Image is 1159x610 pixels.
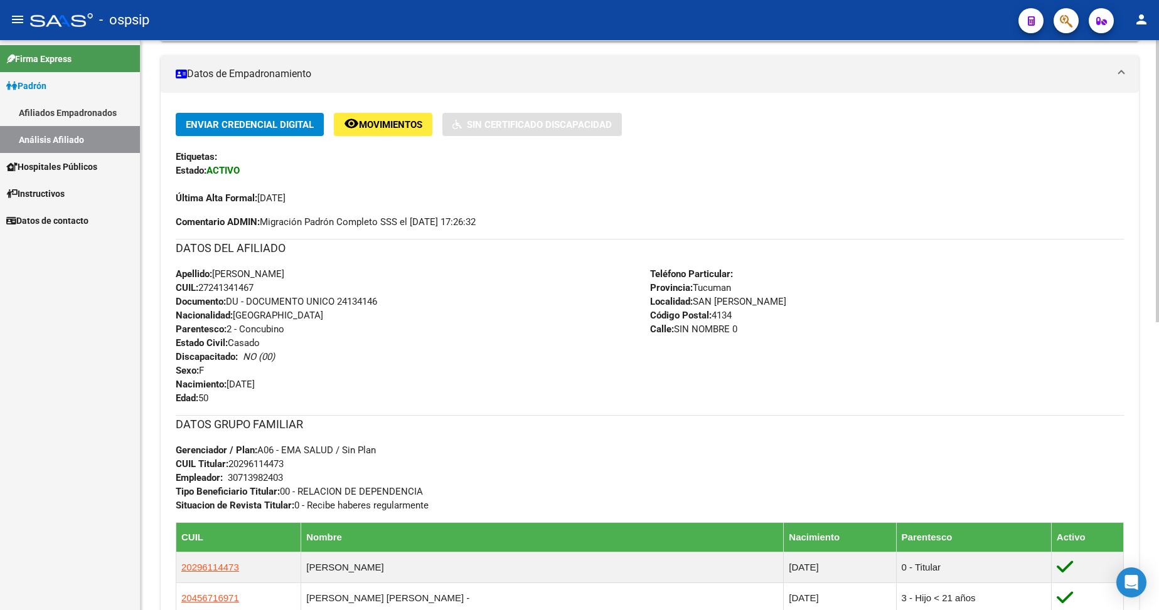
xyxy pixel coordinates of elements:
[186,119,314,130] span: Enviar Credencial Digital
[228,471,283,485] div: 30713982403
[344,116,359,131] mat-icon: remove_red_eye
[176,310,323,321] span: [GEOGRAPHIC_DATA]
[176,67,1109,81] mat-panel-title: Datos de Empadronamiento
[176,310,233,321] strong: Nacionalidad:
[176,216,260,228] strong: Comentario ADMIN:
[176,351,238,362] strong: Discapacitado:
[176,337,228,349] strong: Estado Civil:
[650,296,786,307] span: SAN [PERSON_NAME]
[176,392,198,404] strong: Edad:
[176,444,257,456] strong: Gerenciador / Plan:
[176,192,257,204] strong: Última Alta Formal:
[650,323,737,335] span: SIN NOMBRE 0
[206,165,240,176] strong: ACTIVO
[176,113,324,136] button: Enviar Credencial Digital
[896,552,1051,582] td: 0 - Titular
[334,113,432,136] button: Movimientos
[176,323,284,335] span: 2 - Concubino
[176,296,377,307] span: DU - DOCUMENTO UNICO 24134146
[176,486,423,497] span: 00 - RELACION DE DEPENDENCIA
[176,282,254,293] span: 27241341467
[650,310,712,321] strong: Código Postal:
[181,592,239,603] span: 20456716971
[6,214,88,228] span: Datos de contacto
[176,472,223,483] strong: Empleador:
[176,416,1124,433] h3: DATOS GRUPO FAMILIAR
[176,379,255,390] span: [DATE]
[176,239,1124,257] h3: DATOS DEL AFILIADO
[176,337,260,349] span: Casado
[650,296,693,307] strong: Localidad:
[176,268,212,280] strong: Apellido:
[176,458,228,470] strong: CUIL Titular:
[176,500,429,511] span: 0 - Recibe haberes regularmente
[176,151,217,162] strong: Etiquetas:
[784,552,896,582] td: [DATE]
[176,282,198,293] strong: CUIL:
[467,119,612,130] span: Sin Certificado Discapacidad
[176,268,284,280] span: [PERSON_NAME]
[301,522,784,552] th: Nombre
[176,192,286,204] span: [DATE]
[161,55,1139,93] mat-expansion-panel-header: Datos de Empadronamiento
[176,365,199,376] strong: Sexo:
[176,296,226,307] strong: Documento:
[650,282,731,293] span: Tucuman
[650,323,674,335] strong: Calle:
[6,52,72,66] span: Firma Express
[99,6,149,34] span: - ospsip
[10,12,25,27] mat-icon: menu
[176,392,208,404] span: 50
[176,323,227,335] strong: Parentesco:
[176,165,206,176] strong: Estado:
[6,187,65,201] span: Instructivos
[176,522,301,552] th: CUIL
[1134,12,1149,27] mat-icon: person
[176,215,476,229] span: Migración Padrón Completo SSS el [DATE] 17:26:32
[1116,567,1146,597] div: Open Intercom Messenger
[176,379,227,390] strong: Nacimiento:
[784,522,896,552] th: Nacimiento
[176,486,280,497] strong: Tipo Beneficiario Titular:
[176,444,376,456] span: A06 - EMA SALUD / Sin Plan
[301,552,784,582] td: [PERSON_NAME]
[442,113,622,136] button: Sin Certificado Discapacidad
[176,365,204,376] span: F
[6,79,46,93] span: Padrón
[176,500,294,511] strong: Situacion de Revista Titular:
[650,268,733,280] strong: Teléfono Particular:
[650,282,693,293] strong: Provincia:
[1051,522,1123,552] th: Activo
[896,522,1051,552] th: Parentesco
[6,160,97,174] span: Hospitales Públicos
[181,562,239,572] span: 20296114473
[359,119,422,130] span: Movimientos
[243,351,275,362] i: NO (00)
[650,310,732,321] span: 4134
[176,458,284,470] span: 20296114473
